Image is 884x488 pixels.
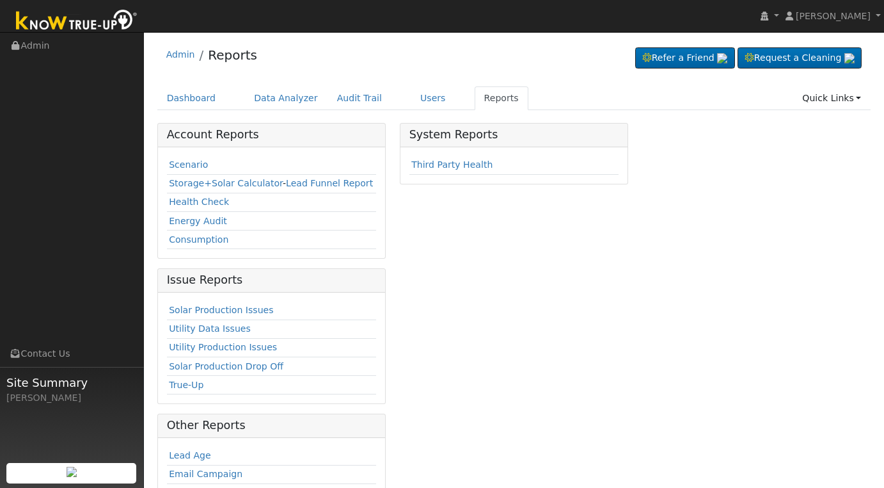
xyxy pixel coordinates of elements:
[157,86,226,110] a: Dashboard
[635,47,735,69] a: Refer a Friend
[169,380,203,390] a: True-Up
[717,53,727,63] img: retrieve
[169,323,251,334] a: Utility Data Issues
[169,159,208,170] a: Scenario
[844,53,855,63] img: retrieve
[166,49,195,60] a: Admin
[411,86,455,110] a: Users
[169,197,229,207] a: Health Check
[169,361,283,371] a: Solar Production Drop Off
[169,305,273,315] a: Solar Production Issues
[411,159,493,170] a: Third Party Health
[409,128,619,142] h5: System Reports
[10,7,144,36] img: Know True-Up
[244,86,328,110] a: Data Analyzer
[286,178,373,188] a: Lead Funnel Report
[169,178,283,188] a: Storage+Solar Calculator
[793,86,871,110] a: Quick Links
[6,374,137,391] span: Site Summary
[167,273,377,287] h5: Issue Reports
[67,467,77,477] img: retrieve
[167,419,377,432] h5: Other Reports
[328,86,391,110] a: Audit Trail
[167,128,377,142] h5: Account Reports
[208,47,257,63] a: Reports
[738,47,862,69] a: Request a Cleaning
[6,391,137,405] div: [PERSON_NAME]
[796,11,871,21] span: [PERSON_NAME]
[475,86,528,110] a: Reports
[169,216,227,226] a: Energy Audit
[169,342,277,352] a: Utility Production Issues
[169,469,242,479] a: Email Campaign
[169,234,228,245] a: Consumption
[169,450,211,460] a: Lead Age
[167,174,377,193] td: -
